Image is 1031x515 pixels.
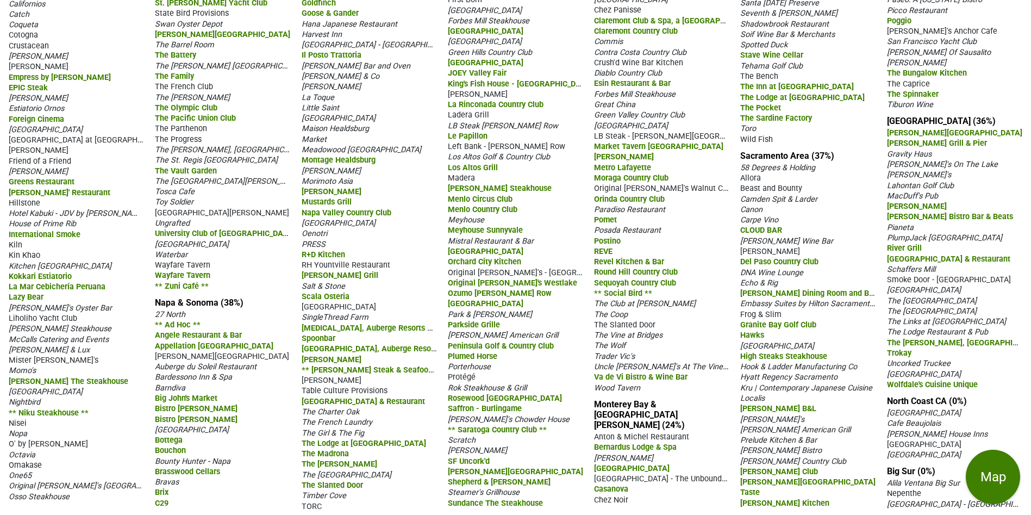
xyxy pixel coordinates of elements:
span: Park & [PERSON_NAME] [448,310,532,319]
span: Original [PERSON_NAME]'s Walnut Creek [594,183,738,193]
span: [PERSON_NAME] American Grill [740,425,851,435]
span: R+D Kitchen [302,250,345,259]
span: [PERSON_NAME] & Co [302,72,379,81]
span: The Vine at Bridges [594,331,663,340]
span: The Club at [PERSON_NAME] [594,299,696,308]
span: Hotel Kabuki - JDV by [PERSON_NAME] [9,208,145,218]
span: PRESS [302,240,326,249]
span: International Smoke [9,230,80,239]
span: Wayfare Tavern [155,260,210,270]
span: [GEOGRAPHIC_DATA] [302,302,376,312]
span: Trader Vic's [594,352,635,361]
span: [PERSON_NAME] House Inns [887,430,988,439]
span: The Bench [740,72,778,81]
span: Oenotri [302,229,327,238]
span: [PERSON_NAME] Wine Bar [740,237,833,246]
span: University Club of [GEOGRAPHIC_DATA] [155,228,295,238]
span: [PERSON_NAME] American Grill [448,331,558,340]
span: [GEOGRAPHIC_DATA] [9,387,83,396]
span: Spoonbar [302,334,335,343]
span: Hook & Ladder Manufacturing Co [740,362,857,371]
span: The Lodge at [GEOGRAPHIC_DATA] [302,439,426,448]
span: La Toque [302,93,334,102]
span: Sequoyah Country Club [594,278,676,288]
span: Wood Tavern [594,383,640,393]
span: LB Steak [PERSON_NAME] Row [448,121,558,131]
span: Octavia [9,450,35,460]
span: Anton & Michel Restaurant [594,432,689,442]
span: The Lodge at [GEOGRAPHIC_DATA] [740,93,865,102]
span: The Family [155,72,194,81]
span: Angele Restaurant & Bar [155,331,242,340]
span: Swan Oyster Depot [155,20,222,29]
span: Nopa [9,429,27,438]
span: The [PERSON_NAME], [GEOGRAPHIC_DATA] [155,144,308,154]
span: Mister [PERSON_NAME]'s [9,356,98,365]
span: Prelude Kitchen & Bar [740,436,817,445]
span: [PERSON_NAME] [302,166,361,176]
span: [GEOGRAPHIC_DATA] [448,58,523,67]
span: Pianeta [887,223,914,232]
span: The French Club [155,82,213,91]
span: [GEOGRAPHIC_DATA] [448,37,522,46]
span: Greens Restaurant [9,177,74,187]
span: Kiln [9,240,22,250]
span: Beast and Bounty [740,184,802,193]
span: Rok Steakhouse & Grill [448,383,527,393]
span: [GEOGRAPHIC_DATA] [887,450,961,460]
span: Wayfare Tavern [155,271,210,280]
span: Revel Kitchen & Bar [594,257,664,266]
span: Mistral Restaurant & Bar [448,237,534,246]
span: [PERSON_NAME] [594,454,653,463]
span: McCalls Catering and Events [9,335,109,344]
span: [GEOGRAPHIC_DATA] [448,299,523,308]
span: Original [PERSON_NAME]'s Westlake [448,278,577,288]
span: Cafe Beaujolais [887,419,941,428]
span: [GEOGRAPHIC_DATA] & Restaurant [302,397,425,406]
span: [GEOGRAPHIC_DATA] [302,114,376,123]
span: Cotogna [9,30,38,40]
span: King's Fish House - [GEOGRAPHIC_DATA][PERSON_NAME] [448,78,652,89]
span: [PERSON_NAME] [594,152,654,162]
span: Los Altos Grill [448,163,498,172]
span: Barndiva [155,383,185,393]
span: Ladera Grill [448,110,489,120]
span: Morimoto Asia [302,177,353,186]
span: Smoke Door - [GEOGRAPHIC_DATA] [887,275,1011,284]
span: Big John's Market [155,394,217,403]
span: Lazy Bear [9,293,43,302]
span: [PERSON_NAME] Bar and Oven [302,61,410,71]
span: The Vault Garden [155,166,217,176]
span: [PERSON_NAME]'s Anchor Cafe [887,27,997,36]
span: Waterbar [155,250,188,259]
span: [PERSON_NAME] Of Sausalito [887,48,991,57]
span: Bardessono Inn & Spa [155,373,232,382]
span: Market Tavern [GEOGRAPHIC_DATA] [594,142,723,151]
span: Meyhouse [448,215,484,225]
span: [PERSON_NAME] [302,187,361,196]
span: The Sardine Factory [740,114,812,123]
span: Saffron - Burlingame [448,404,522,413]
span: Market [302,135,327,144]
span: Bottega [155,436,183,445]
span: [GEOGRAPHIC_DATA] & Restaurant [887,255,1010,264]
span: [GEOGRAPHIC_DATA] [448,247,523,256]
span: Hyatt Regency Sacramento [740,373,838,382]
span: Scala Osteria [302,292,349,301]
span: The Inn at [GEOGRAPHIC_DATA] [740,82,854,91]
span: [PERSON_NAME] The Steakhouse [9,377,128,386]
span: [PERSON_NAME] [302,376,361,385]
span: [GEOGRAPHIC_DATA] [155,240,229,249]
span: [PERSON_NAME]'s Chowder House [448,415,570,424]
span: [PERSON_NAME] [9,52,68,61]
span: Hillstone [9,198,40,208]
span: Granite Bay Golf Club [740,320,816,330]
span: Madera [448,173,475,183]
span: Tosca Cafe [155,187,195,196]
span: Wolfdale's Cuisine Unique [887,380,978,389]
span: Trokay [887,349,911,358]
span: The Pacific Union Club [155,114,236,123]
span: Montage Healdsburg [302,156,376,165]
span: Allora [740,173,761,183]
span: Contra Costa Country Club [594,48,686,57]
